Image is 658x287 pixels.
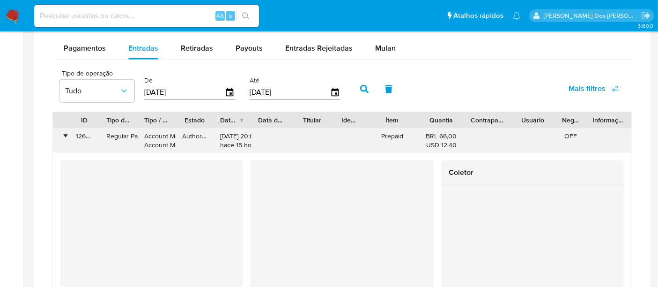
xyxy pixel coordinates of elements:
[216,11,224,20] span: Alt
[513,12,521,20] a: Notificações
[544,11,638,20] p: renato.lopes@mercadopago.com.br
[229,11,232,20] span: s
[236,9,255,23] button: search-icon
[638,22,653,30] span: 3.160.0
[641,11,651,21] a: Sair
[453,11,503,21] span: Atalhos rápidos
[34,10,259,22] input: Pesquise usuários ou casos...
